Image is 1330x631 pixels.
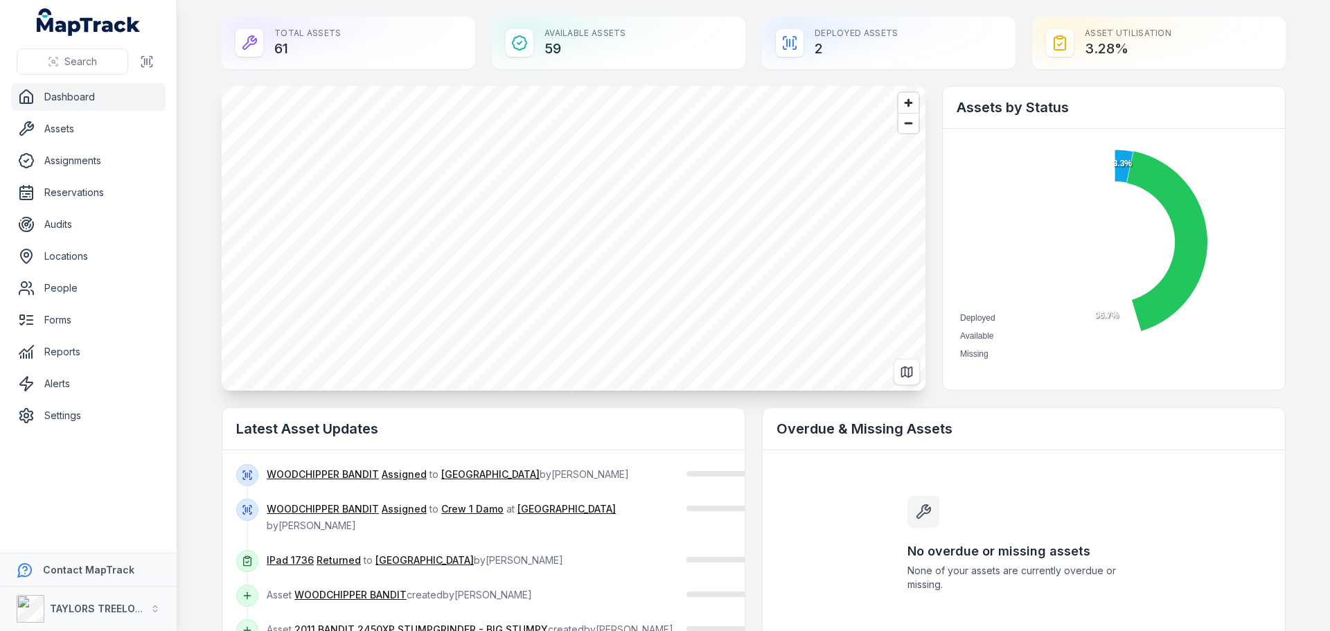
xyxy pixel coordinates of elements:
a: WOODCHIPPER BANDIT [267,502,379,516]
span: Available [960,331,993,341]
a: [GEOGRAPHIC_DATA] [441,468,540,481]
button: Switch to Map View [894,359,920,385]
a: People [11,274,166,302]
a: Returned [317,553,361,567]
strong: Contact MapTrack [43,564,134,576]
a: MapTrack [37,8,141,36]
a: WOODCHIPPER BANDIT [294,588,407,602]
button: Zoom out [898,113,919,133]
a: Alerts [11,370,166,398]
a: Assigned [382,468,427,481]
a: IPad 1736 [267,553,314,567]
span: to by [PERSON_NAME] [267,468,629,480]
a: Audits [11,211,166,238]
a: Forms [11,306,166,334]
a: Crew 1 Damo [441,502,504,516]
span: None of your assets are currently overdue or missing. [907,564,1140,592]
a: [GEOGRAPHIC_DATA] [375,553,474,567]
a: Assigned [382,502,427,516]
a: Assets [11,115,166,143]
a: Reports [11,338,166,366]
button: Search [17,48,128,75]
span: Missing [960,349,988,359]
span: to by [PERSON_NAME] [267,554,563,566]
span: Deployed [960,313,995,323]
span: Search [64,55,97,69]
span: Asset created by [PERSON_NAME] [267,589,532,601]
h2: Overdue & Missing Assets [777,419,1271,438]
a: WOODCHIPPER BANDIT [267,468,379,481]
a: Settings [11,402,166,429]
h3: No overdue or missing assets [907,542,1140,561]
a: [GEOGRAPHIC_DATA] [517,502,616,516]
strong: TAYLORS TREELOPPING [50,603,166,614]
span: to at by [PERSON_NAME] [267,503,616,531]
button: Zoom in [898,93,919,113]
h2: Assets by Status [957,98,1271,117]
h2: Latest Asset Updates [236,419,731,438]
a: Locations [11,242,166,270]
canvas: Map [222,86,925,391]
a: Dashboard [11,83,166,111]
a: Reservations [11,179,166,206]
a: Assignments [11,147,166,175]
